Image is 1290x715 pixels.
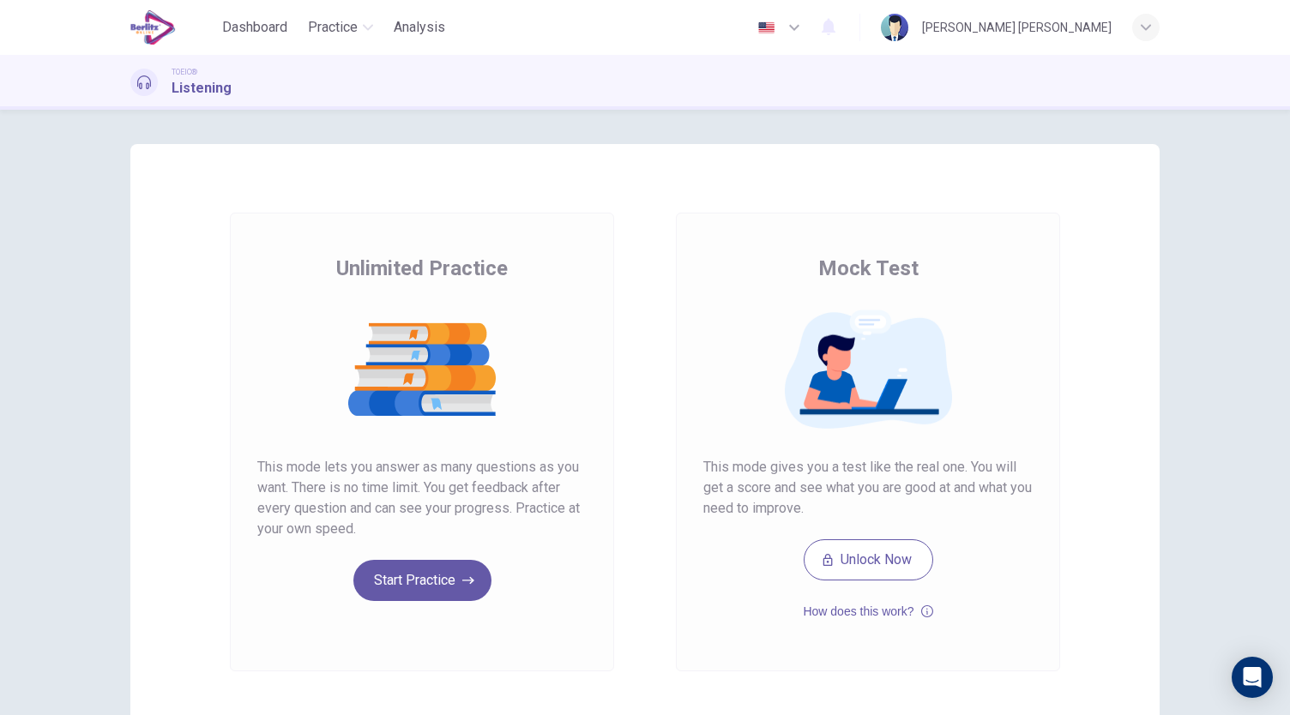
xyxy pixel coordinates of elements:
a: EduSynch logo [130,10,215,45]
span: This mode gives you a test like the real one. You will get a score and see what you are good at a... [703,457,1033,519]
button: Unlock Now [804,539,933,580]
span: Unlimited Practice [336,255,508,282]
button: Start Practice [353,560,491,601]
button: Practice [301,12,380,43]
img: en [756,21,777,34]
span: Practice [308,17,358,38]
img: EduSynch logo [130,10,176,45]
span: Mock Test [818,255,919,282]
h1: Listening [172,78,232,99]
button: Analysis [387,12,452,43]
button: Dashboard [215,12,294,43]
div: Open Intercom Messenger [1232,657,1273,698]
span: Dashboard [222,17,287,38]
span: TOEIC® [172,66,197,78]
span: This mode lets you answer as many questions as you want. There is no time limit. You get feedback... [257,457,587,539]
button: How does this work? [803,601,932,622]
img: Profile picture [881,14,908,41]
div: [PERSON_NAME] [PERSON_NAME] [922,17,1112,38]
span: Analysis [394,17,445,38]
